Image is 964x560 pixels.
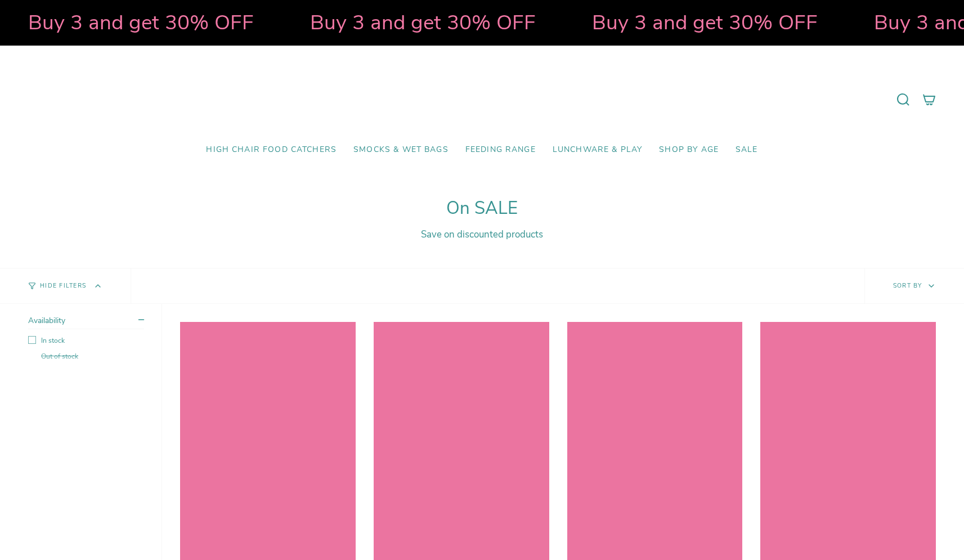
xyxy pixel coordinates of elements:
span: Sort by [893,281,922,290]
a: Shop by Age [651,137,727,163]
span: Feeding Range [465,145,536,155]
strong: Buy 3 and get 30% OFF [592,8,818,37]
span: Hide Filters [40,283,86,289]
span: High Chair Food Catchers [206,145,337,155]
label: In stock [28,336,144,345]
span: Lunchware & Play [553,145,642,155]
a: High Chair Food Catchers [198,137,345,163]
a: SALE [727,137,766,163]
a: Feeding Range [457,137,544,163]
strong: Buy 3 and get 30% OFF [310,8,536,37]
strong: Buy 3 and get 30% OFF [28,8,254,37]
div: Save on discounted products [28,228,936,241]
span: Availability [28,315,65,326]
span: SALE [736,145,758,155]
a: Smocks & Wet Bags [345,137,457,163]
span: Smocks & Wet Bags [353,145,449,155]
a: Mumma’s Little Helpers [385,62,579,137]
summary: Availability [28,315,144,329]
button: Sort by [864,268,964,303]
a: Lunchware & Play [544,137,651,163]
span: Shop by Age [659,145,719,155]
h1: On SALE [28,198,936,219]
